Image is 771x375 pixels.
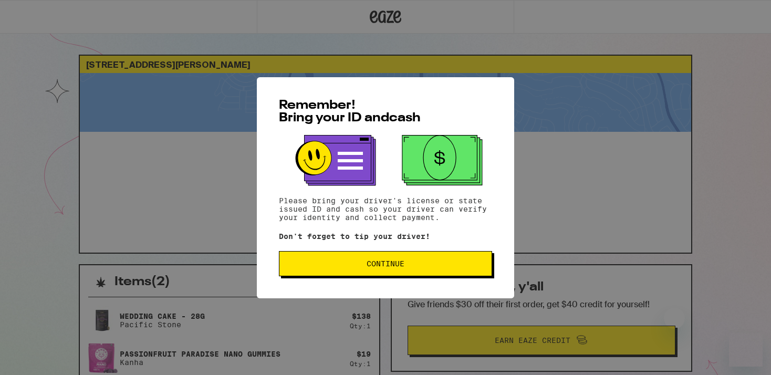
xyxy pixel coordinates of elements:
[279,251,492,276] button: Continue
[279,99,421,124] span: Remember! Bring your ID and cash
[664,308,685,329] iframe: Close message
[729,333,763,367] iframe: Button to launch messaging window
[367,260,404,267] span: Continue
[279,232,492,241] p: Don't forget to tip your driver!
[279,196,492,222] p: Please bring your driver's license or state issued ID and cash so your driver can verify your ide...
